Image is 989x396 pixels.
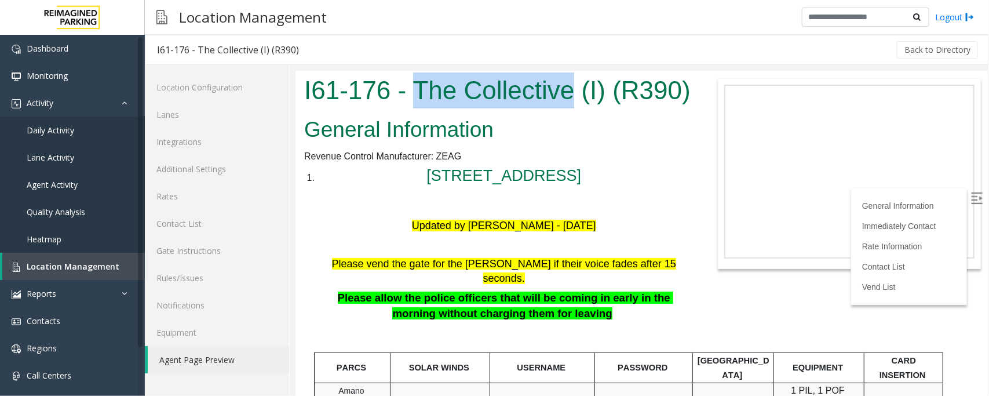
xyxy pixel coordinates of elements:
[43,315,68,325] span: Amano
[12,344,21,354] img: 'icon'
[9,2,395,38] h1: I61-176 - The Collective (I) (R390)
[567,212,600,221] a: Vend List
[156,3,167,31] img: pageIcon
[322,292,372,301] span: PASSWORD
[131,96,286,114] a: [STREET_ADDRESS]
[567,130,638,140] a: General Information
[145,210,289,237] a: Contact List
[145,74,289,101] a: Location Configuration
[145,183,289,210] a: Rates
[145,292,289,319] a: Notifications
[27,70,68,81] span: Monitoring
[12,263,21,272] img: 'icon'
[9,81,166,90] span: Revenue Control Manufacturer: ZEAG
[145,237,289,264] a: Gate Instructions
[12,99,21,108] img: 'icon'
[27,288,56,299] span: Reports
[37,187,381,213] font: Please vend the gate for the [PERSON_NAME] if their voice fades after 15 seconds.
[145,101,289,128] a: Lanes
[173,3,333,31] h3: Location Management
[495,315,549,325] span: 1 PIL, 1 POF
[145,155,289,183] a: Additional Settings
[12,372,21,381] img: 'icon'
[27,43,68,54] span: Dashboard
[497,292,548,301] span: EQUIPMENT
[27,370,71,381] span: Call Centers
[676,122,687,133] img: Open/Close Sidebar Menu
[27,125,74,136] span: Daily Activity
[567,151,641,160] a: Immediately Contact
[42,221,378,249] span: Please allow the police officers that will be coming in early in the morning without charging the...
[41,292,71,301] span: PARCS
[567,171,627,180] a: Rate Information
[27,343,57,354] span: Regions
[584,285,630,310] span: CARD INSERTION
[27,97,53,108] span: Activity
[27,206,85,217] span: Quality Analysis
[402,285,474,310] span: [GEOGRAPHIC_DATA]
[12,72,21,81] img: 'icon'
[27,261,119,272] span: Location Management
[27,179,78,190] span: Agent Activity
[965,11,975,23] img: logout
[145,128,289,155] a: Integrations
[9,44,395,74] h2: General Information
[12,45,21,54] img: 'icon'
[148,346,289,373] a: Agent Page Preview
[2,253,145,280] a: Location Management
[157,42,299,57] div: I61-176 - The Collective (I) (R390)
[12,317,21,326] img: 'icon'
[935,11,975,23] a: Logout
[567,191,610,201] a: Contact List
[221,292,270,301] span: USERNAME
[116,149,301,161] font: Updated by [PERSON_NAME] - [DATE]
[114,292,174,301] span: SOLAR WINDS
[27,152,74,163] span: Lane Activity
[897,41,978,59] button: Back to Directory
[145,319,289,346] a: Equipment
[145,264,289,292] a: Rules/Issues
[27,315,60,326] span: Contacts
[12,290,21,299] img: 'icon'
[27,234,61,245] span: Heatmap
